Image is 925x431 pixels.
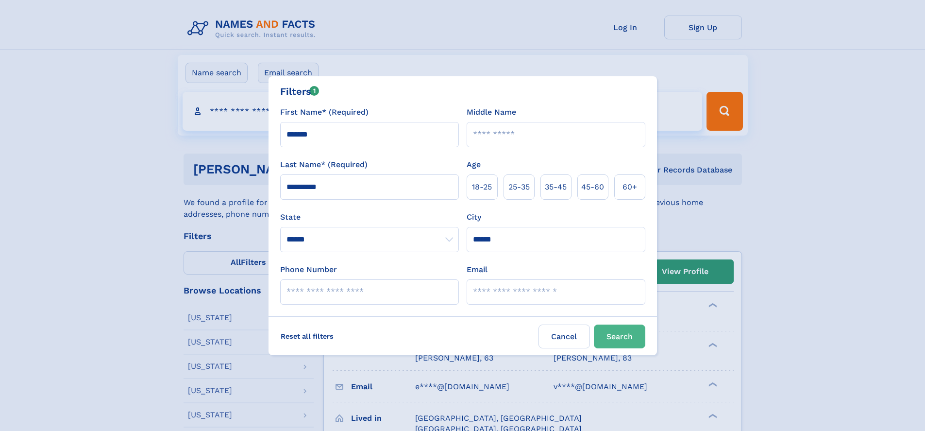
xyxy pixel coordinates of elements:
label: Cancel [538,325,590,348]
span: 45‑60 [581,181,604,193]
label: Last Name* (Required) [280,159,368,171]
div: Filters [280,84,320,99]
label: Reset all filters [274,325,340,348]
span: 18‑25 [472,181,492,193]
label: Email [467,264,488,276]
label: State [280,211,459,223]
label: City [467,211,481,223]
label: First Name* (Required) [280,106,369,118]
span: 35‑45 [545,181,567,193]
span: 60+ [622,181,637,193]
label: Age [467,159,481,171]
span: 25‑35 [508,181,530,193]
label: Middle Name [467,106,516,118]
label: Phone Number [280,264,337,276]
button: Search [594,325,645,348]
